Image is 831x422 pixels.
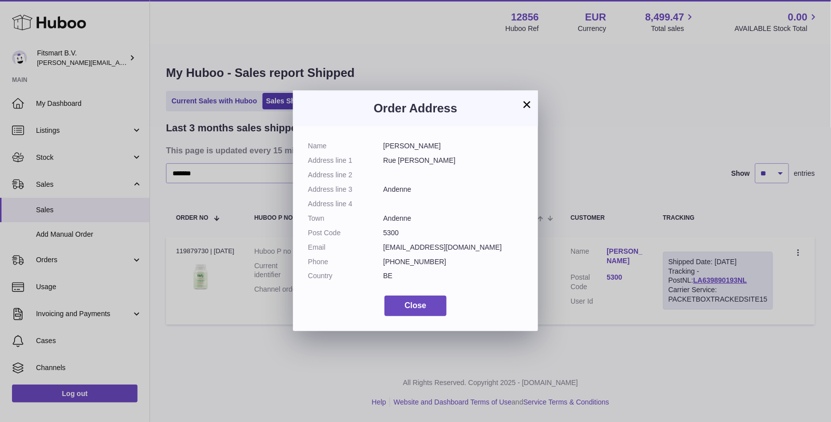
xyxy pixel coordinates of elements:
[308,156,383,165] dt: Address line 1
[383,257,523,267] dd: [PHONE_NUMBER]
[383,243,523,252] dd: [EMAIL_ADDRESS][DOMAIN_NAME]
[383,156,523,165] dd: Rue [PERSON_NAME]
[308,170,383,180] dt: Address line 2
[383,271,523,281] dd: BE
[383,214,523,223] dd: Andenne
[383,228,523,238] dd: 5300
[308,141,383,151] dt: Name
[308,214,383,223] dt: Town
[383,185,523,194] dd: Andenne
[404,301,426,310] span: Close
[383,141,523,151] dd: [PERSON_NAME]
[308,185,383,194] dt: Address line 3
[521,98,533,110] button: ×
[308,257,383,267] dt: Phone
[308,199,383,209] dt: Address line 4
[308,271,383,281] dt: Country
[384,296,446,316] button: Close
[308,228,383,238] dt: Post Code
[308,100,523,116] h3: Order Address
[308,243,383,252] dt: Email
